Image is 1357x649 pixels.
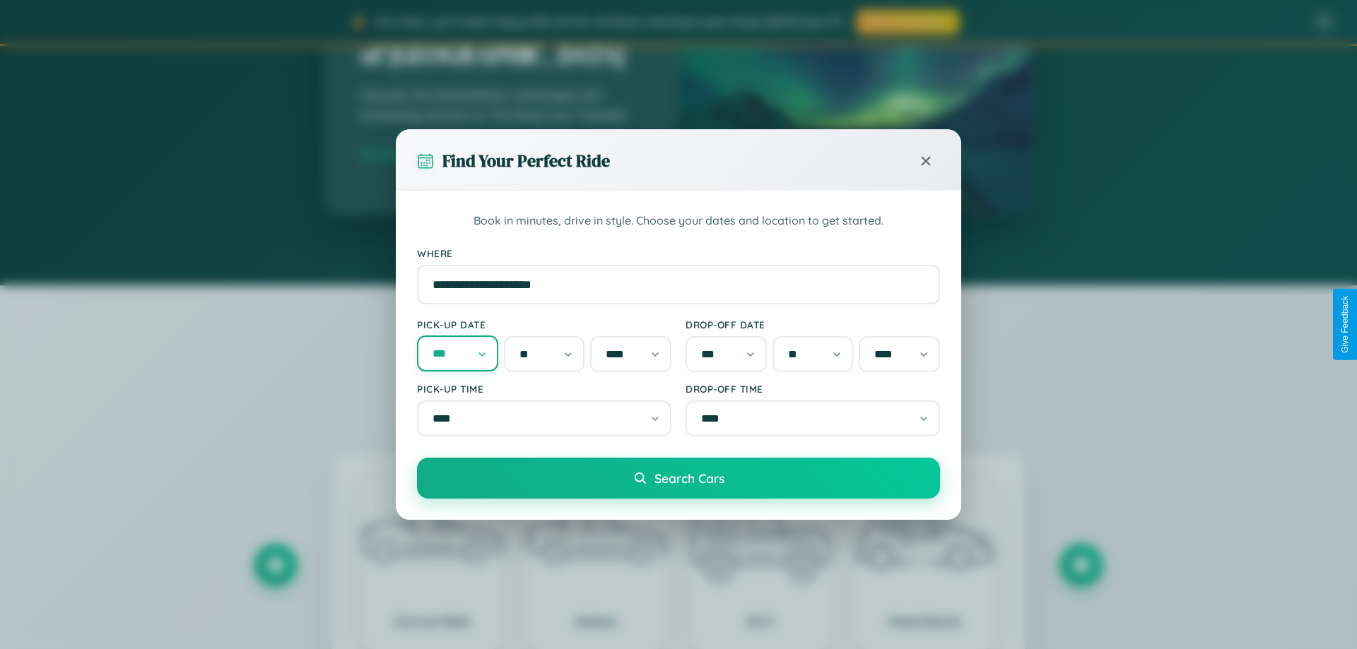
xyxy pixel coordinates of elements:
label: Pick-up Date [417,318,671,331]
button: Search Cars [417,458,940,499]
label: Where [417,247,940,259]
h3: Find Your Perfect Ride [442,149,610,172]
label: Drop-off Time [686,383,940,395]
span: Search Cars [654,470,724,486]
label: Pick-up Time [417,383,671,395]
label: Drop-off Date [686,318,940,331]
p: Book in minutes, drive in style. Choose your dates and location to get started. [417,212,940,230]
